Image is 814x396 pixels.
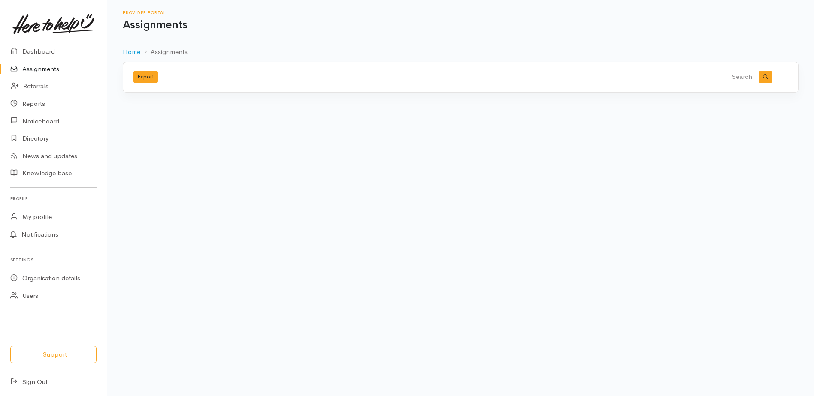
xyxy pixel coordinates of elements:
a: Home [123,47,140,57]
h1: Assignments [123,19,799,31]
li: Assignments [140,47,188,57]
h6: Profile [10,193,97,204]
h6: Provider Portal [123,10,799,15]
button: Support [10,346,97,363]
nav: breadcrumb [123,42,799,62]
button: Export [133,71,158,83]
input: Search [458,67,754,87]
h6: Settings [10,254,97,266]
